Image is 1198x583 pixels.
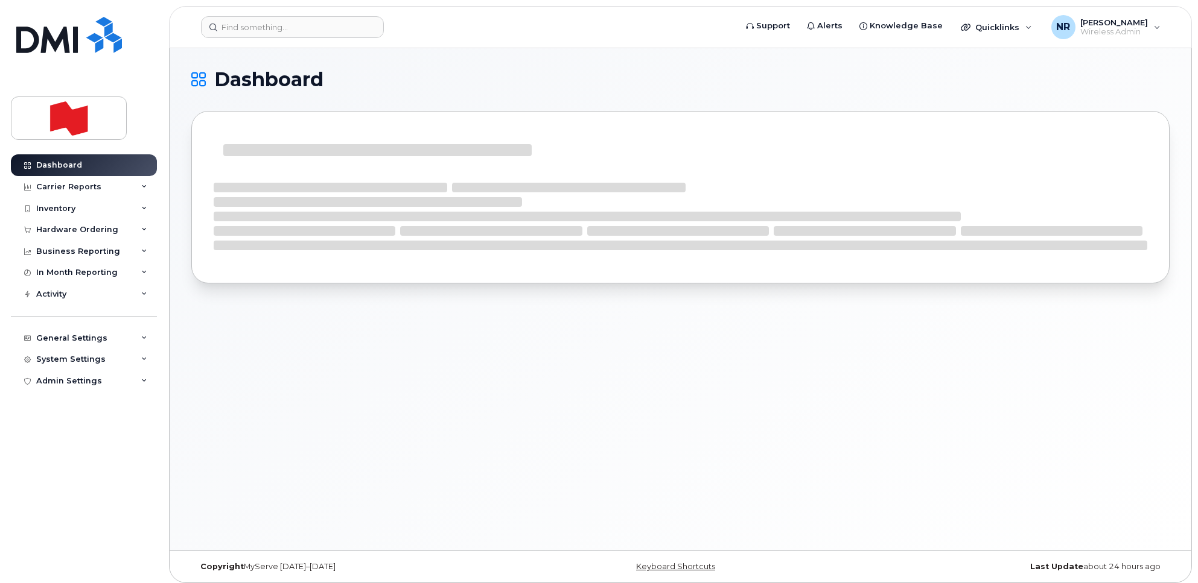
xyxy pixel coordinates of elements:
strong: Last Update [1030,562,1083,571]
strong: Copyright [200,562,244,571]
div: about 24 hours ago [844,562,1170,572]
a: Keyboard Shortcuts [636,562,715,571]
span: Dashboard [214,71,323,89]
div: MyServe [DATE]–[DATE] [191,562,517,572]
